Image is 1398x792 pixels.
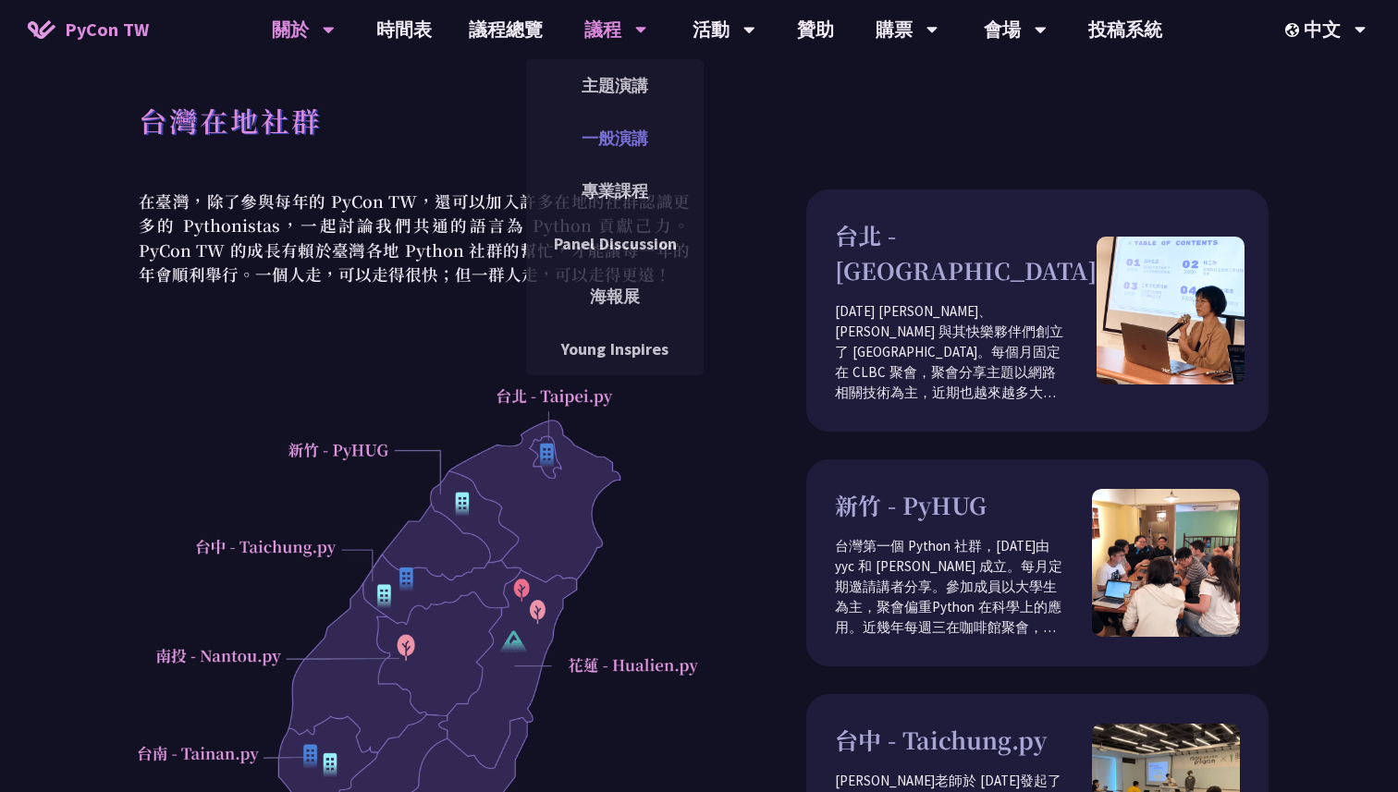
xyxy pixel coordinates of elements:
[526,169,704,213] a: 專業課程
[129,189,699,286] p: 在臺灣，除了參與每年的 PyCon TW，還可以加入許多在地的社群認識更多的 Pythonistas，一起討論我們共通的語言為 Python 貢獻己力。PyCon TW 的成長有賴於臺灣各地 P...
[1285,23,1304,37] img: Locale Icon
[9,6,167,53] a: PyCon TW
[526,327,704,371] a: Young Inspires
[526,64,704,107] a: 主題演講
[835,218,1097,287] h3: 台北 - [GEOGRAPHIC_DATA]
[835,488,1092,523] h3: 新竹 - PyHUG
[526,116,704,160] a: 一般演講
[835,301,1097,403] p: [DATE] [PERSON_NAME]、[PERSON_NAME] 與其快樂夥伴們創立了 [GEOGRAPHIC_DATA]。每個月固定在 CLBC 聚會，聚會分享主題以網路相關技術為主，近期...
[139,92,322,148] h1: 台灣在地社群
[65,16,149,43] span: PyCon TW
[526,222,704,265] a: Panel Discussion
[835,723,1092,758] h3: 台中 - Taichung.py
[835,536,1092,638] p: 台灣第一個 Python 社群，[DATE]由 yyc 和 [PERSON_NAME] 成立。每月定期邀請講者分享。參加成員以大學生為主，聚會偏重Python 在科學上的應用。近幾年每週三在咖啡...
[1097,237,1245,384] img: taipei
[1092,489,1240,637] img: pyhug
[28,20,55,39] img: Home icon of PyCon TW 2025
[526,274,704,318] a: 海報展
